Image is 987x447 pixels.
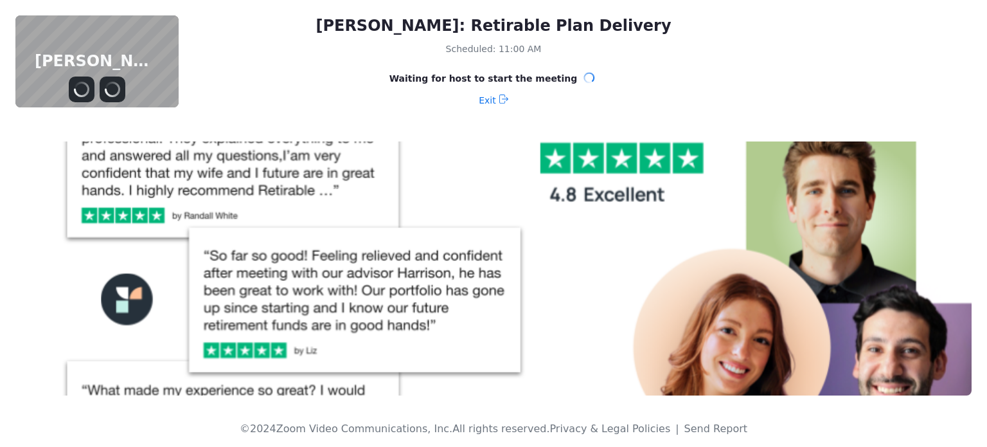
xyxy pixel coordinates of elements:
[479,90,508,111] button: Exit
[479,90,496,111] span: Exit
[240,423,250,435] span: ©
[69,77,94,102] button: Mute
[250,423,276,435] span: 2024
[675,423,679,435] span: |
[452,423,549,435] span: All rights reserved.
[389,72,578,85] span: Waiting for host to start the meeting
[100,77,125,102] button: Stop Video
[193,15,794,36] div: [PERSON_NAME]: Retirable Plan Delivery
[684,421,747,437] button: Send Report
[549,423,670,435] a: Privacy & Legal Policies
[276,423,452,435] span: Zoom Video Communications, Inc.
[193,41,794,57] div: Scheduled: 11:00 AM
[15,141,972,396] img: waiting room background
